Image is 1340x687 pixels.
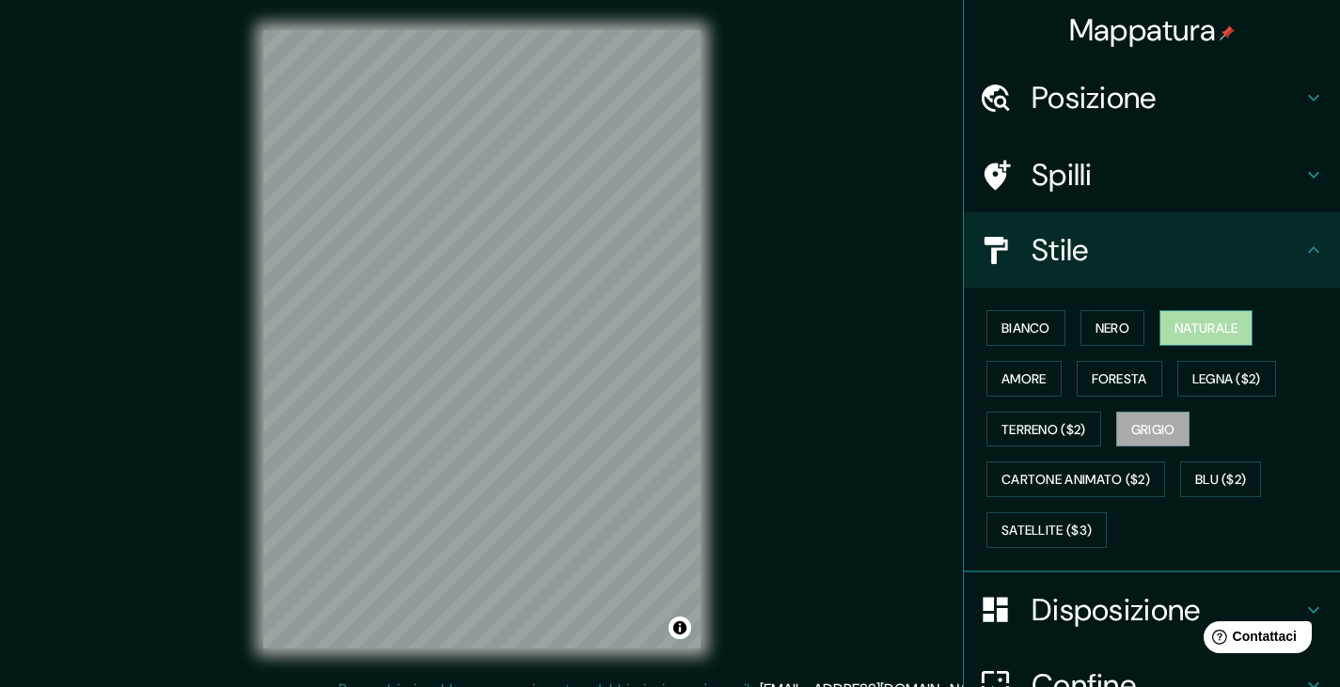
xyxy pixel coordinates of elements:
[1001,370,1047,387] font: Amore
[1173,614,1319,666] iframe: Avvio widget di aiuto
[964,572,1340,648] div: Disposizione
[1001,522,1092,539] font: Satellite ($3)
[1092,370,1147,387] font: Foresta
[964,137,1340,212] div: Spilli
[986,461,1165,497] button: Cartone animato ($2)
[1159,310,1253,346] button: Naturale
[1032,155,1093,195] font: Spilli
[986,512,1107,548] button: Satellite ($3)
[1116,412,1190,447] button: Grigio
[1032,78,1157,117] font: Posizione
[1032,590,1201,630] font: Disposizione
[1177,361,1276,397] button: Legna ($2)
[1001,320,1050,336] font: Bianco
[1069,10,1217,50] font: Mappatura
[1001,472,1150,489] font: Cartone animato ($2)
[1180,461,1261,497] button: Blu ($2)
[1096,320,1129,336] font: Nero
[1077,361,1162,397] button: Foresta
[986,361,1062,397] button: Amore
[1195,472,1246,489] font: Blu ($2)
[986,310,1065,346] button: Bianco
[964,60,1340,135] div: Posizione
[263,30,701,648] canvas: Mappa
[1131,421,1175,438] font: Grigio
[1192,370,1261,387] font: Legna ($2)
[1220,25,1235,40] img: pin-icon.png
[964,212,1340,288] div: Stile
[1174,320,1238,336] font: Naturale
[1080,310,1144,346] button: Nero
[1001,421,1086,438] font: Terreno ($2)
[986,412,1101,447] button: Terreno ($2)
[669,617,691,639] button: Attiva/disattiva l'attribuzione
[1032,230,1089,270] font: Stile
